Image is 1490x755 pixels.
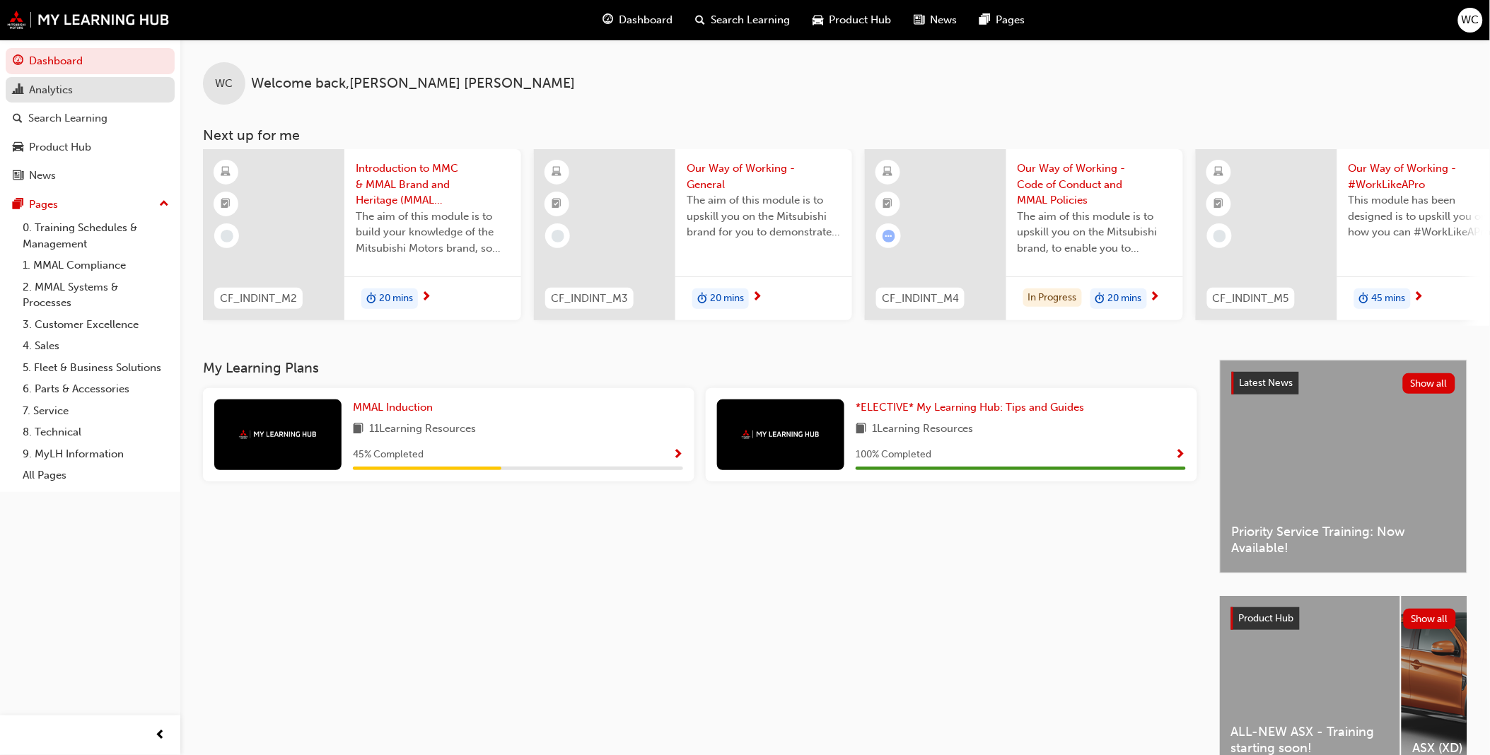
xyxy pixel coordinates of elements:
[29,168,56,184] div: News
[1108,291,1142,307] span: 20 mins
[687,160,841,192] span: Our Way of Working - General
[6,48,175,74] a: Dashboard
[29,139,91,156] div: Product Hub
[353,399,438,416] a: MMAL Induction
[13,170,23,182] span: news-icon
[221,163,231,182] span: learningResourceType_ELEARNING-icon
[710,291,744,307] span: 20 mins
[883,195,893,213] span: booktick-icon
[221,195,231,213] span: booktick-icon
[996,12,1025,28] span: Pages
[1095,290,1105,308] span: duration-icon
[6,134,175,160] a: Product Hub
[673,446,683,464] button: Show Progress
[1150,291,1160,304] span: next-icon
[353,447,424,463] span: 45 % Completed
[882,291,959,307] span: CF_INDINT_M4
[180,127,1490,144] h3: Next up for me
[17,254,175,276] a: 1. MMAL Compliance
[17,421,175,443] a: 8. Technical
[697,290,707,308] span: duration-icon
[156,727,166,744] span: prev-icon
[17,378,175,400] a: 6. Parts & Accessories
[353,401,433,414] span: MMAL Induction
[1232,372,1455,394] a: Latest NewsShow all
[673,449,683,462] span: Show Progress
[220,291,297,307] span: CF_INDINT_M2
[856,399,1090,416] a: *ELECTIVE* My Learning Hub: Tips and Guides
[1458,8,1483,33] button: WC
[17,217,175,254] a: 0. Training Schedules & Management
[1403,373,1456,394] button: Show all
[6,192,175,218] button: Pages
[1359,290,1369,308] span: duration-icon
[159,195,169,213] span: up-icon
[369,421,476,438] span: 11 Learning Resources
[379,291,413,307] span: 20 mins
[17,400,175,422] a: 7. Service
[883,230,895,242] span: learningRecordVerb_ATTEMPT-icon
[203,149,521,320] a: CF_INDINT_M2Introduction to MMC & MMAL Brand and Heritage (MMAL Induction)The aim of this module ...
[856,447,931,463] span: 100 % Completed
[421,291,431,304] span: next-icon
[353,421,363,438] span: book-icon
[619,12,673,28] span: Dashboard
[13,84,23,97] span: chart-icon
[29,197,58,213] div: Pages
[203,360,1197,376] h3: My Learning Plans
[534,149,852,320] a: CF_INDINT_M3Our Way of Working - GeneralThe aim of this module is to upskill you on the Mitsubish...
[711,12,791,28] span: Search Learning
[1414,291,1424,304] span: next-icon
[872,421,974,438] span: 1 Learning Resources
[17,276,175,314] a: 2. MMAL Systems & Processes
[802,6,903,35] a: car-iconProduct Hub
[17,335,175,357] a: 4. Sales
[17,357,175,379] a: 5. Fleet & Business Solutions
[221,230,233,242] span: learningRecordVerb_NONE-icon
[696,11,706,29] span: search-icon
[1372,291,1406,307] span: 45 mins
[13,55,23,68] span: guage-icon
[685,6,802,35] a: search-iconSearch Learning
[1214,163,1224,182] span: learningResourceType_ELEARNING-icon
[551,291,628,307] span: CF_INDINT_M3
[1175,449,1186,462] span: Show Progress
[6,163,175,189] a: News
[1018,160,1172,209] span: Our Way of Working - Code of Conduct and MMAL Policies
[813,11,824,29] span: car-icon
[914,11,925,29] span: news-icon
[1213,230,1226,242] span: learningRecordVerb_NONE-icon
[13,199,23,211] span: pages-icon
[13,112,23,125] span: search-icon
[865,149,1183,320] a: CF_INDINT_M4Our Way of Working - Code of Conduct and MMAL PoliciesThe aim of this module is to up...
[1213,291,1289,307] span: CF_INDINT_M5
[931,12,958,28] span: News
[13,141,23,154] span: car-icon
[1404,609,1457,629] button: Show all
[1239,612,1294,624] span: Product Hub
[969,6,1037,35] a: pages-iconPages
[17,314,175,336] a: 3. Customer Excellence
[1214,195,1224,213] span: booktick-icon
[830,12,892,28] span: Product Hub
[592,6,685,35] a: guage-iconDashboard
[6,77,175,103] a: Analytics
[856,421,866,438] span: book-icon
[366,290,376,308] span: duration-icon
[7,11,170,29] img: mmal
[742,430,820,439] img: mmal
[1220,360,1467,573] a: Latest NewsShow allPriority Service Training: Now Available!
[1231,607,1456,630] a: Product HubShow all
[687,192,841,240] span: The aim of this module is to upskill you on the Mitsubishi brand for you to demonstrate the same ...
[17,464,175,486] a: All Pages
[883,163,893,182] span: learningResourceType_ELEARNING-icon
[603,11,614,29] span: guage-icon
[251,76,575,92] span: Welcome back , [PERSON_NAME] [PERSON_NAME]
[752,291,762,304] span: next-icon
[28,110,107,127] div: Search Learning
[1232,524,1455,556] span: Priority Service Training: Now Available!
[17,443,175,465] a: 9. MyLH Information
[856,401,1085,414] span: *ELECTIVE* My Learning Hub: Tips and Guides
[903,6,969,35] a: news-iconNews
